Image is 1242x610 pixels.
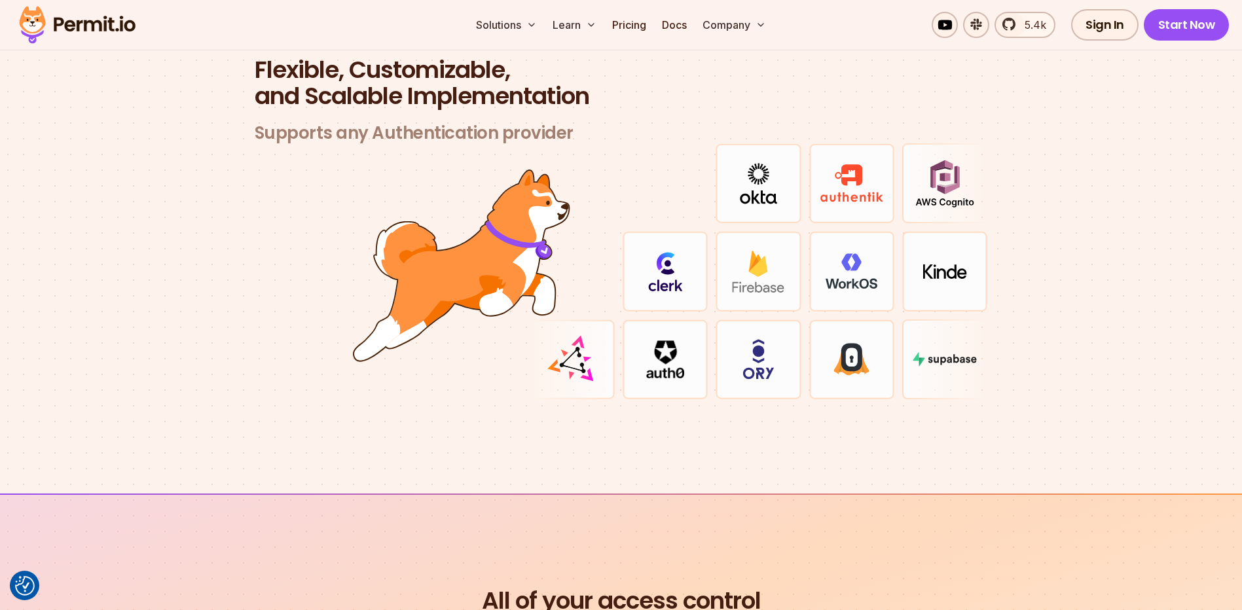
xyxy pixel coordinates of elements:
button: Learn [547,12,602,38]
button: Company [697,12,771,38]
span: 5.4k [1017,17,1046,33]
img: Revisit consent button [15,576,35,596]
img: Permit logo [13,3,141,47]
button: Solutions [471,12,542,38]
a: 5.4k [995,12,1055,38]
h3: Supports any Authentication provider [255,122,988,144]
span: Flexible, Customizable, [255,57,988,83]
h2: and Scalable Implementation [255,57,988,109]
a: Pricing [607,12,651,38]
button: Consent Preferences [15,576,35,596]
a: Docs [657,12,692,38]
a: Sign In [1071,9,1139,41]
a: Start Now [1144,9,1230,41]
